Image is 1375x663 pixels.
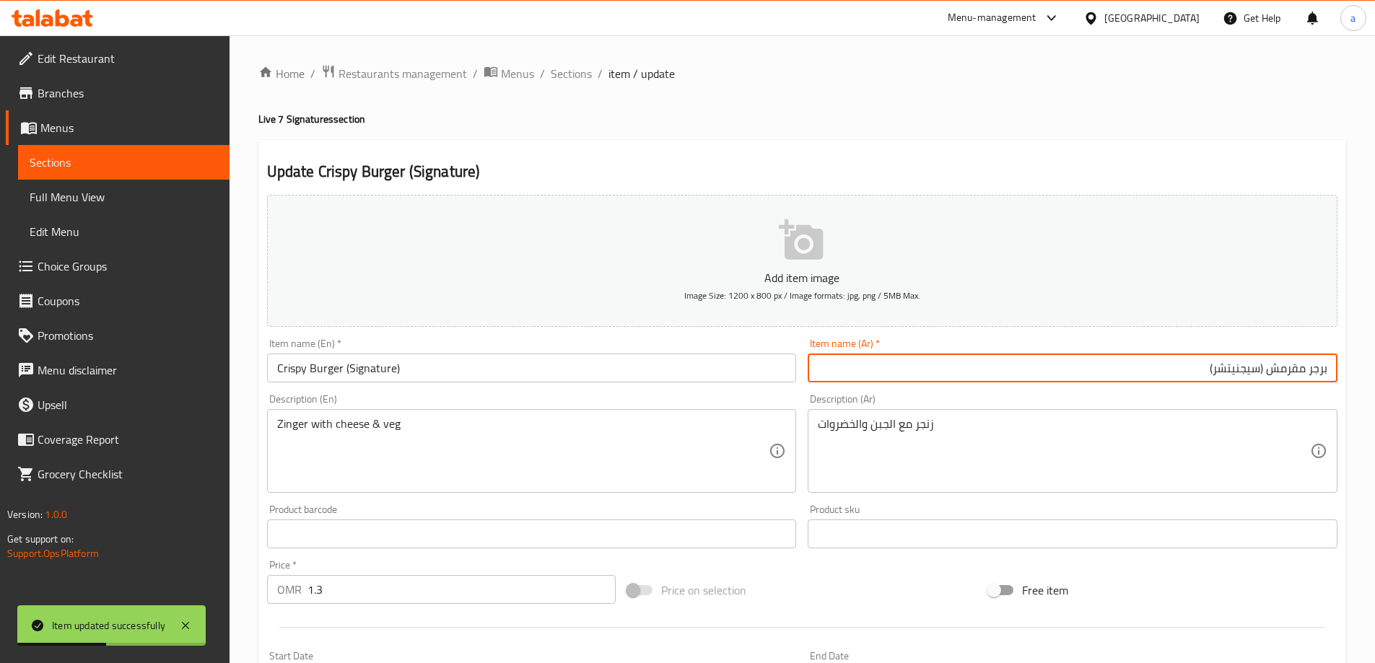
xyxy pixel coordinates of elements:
[7,505,43,524] span: Version:
[948,9,1036,27] div: Menu-management
[30,223,218,240] span: Edit Menu
[6,41,230,76] a: Edit Restaurant
[30,188,218,206] span: Full Menu View
[18,180,230,214] a: Full Menu View
[310,65,315,82] li: /
[307,575,616,604] input: Please enter price
[7,544,99,563] a: Support.OpsPlatform
[7,530,74,548] span: Get support on:
[38,431,218,448] span: Coverage Report
[258,64,1346,83] nav: breadcrumb
[40,119,218,136] span: Menus
[38,327,218,344] span: Promotions
[1350,10,1356,26] span: a
[684,287,920,304] span: Image Size: 1200 x 800 px / Image formats: jpg, png / 5MB Max.
[6,110,230,145] a: Menus
[6,353,230,387] a: Menu disclaimer
[473,65,478,82] li: /
[6,249,230,284] a: Choice Groups
[661,581,746,599] span: Price on selection
[267,195,1337,327] button: Add item imageImage Size: 1200 x 800 px / Image formats: jpg, png / 5MB Max.
[321,64,467,83] a: Restaurants management
[277,581,302,598] p: OMR
[38,396,218,413] span: Upsell
[598,65,603,82] li: /
[52,618,165,633] div: Item updated successfully
[18,214,230,249] a: Edit Menu
[18,145,230,180] a: Sections
[1104,10,1200,26] div: [GEOGRAPHIC_DATA]
[289,269,1315,286] p: Add item image
[267,161,1337,183] h2: Update Crispy Burger (Signature)
[540,65,545,82] li: /
[808,354,1337,382] input: Enter name Ar
[1022,581,1068,599] span: Free item
[267,519,797,548] input: Please enter product barcode
[38,465,218,483] span: Grocery Checklist
[484,64,534,83] a: Menus
[339,65,467,82] span: Restaurants management
[6,318,230,353] a: Promotions
[6,422,230,457] a: Coverage Report
[501,65,534,82] span: Menus
[551,65,592,82] a: Sections
[6,284,230,318] a: Coupons
[267,354,797,382] input: Enter name En
[258,112,1346,126] h4: Live 7 Signatures section
[38,84,218,102] span: Branches
[6,387,230,422] a: Upsell
[45,505,67,524] span: 1.0.0
[818,417,1310,486] textarea: زنجر مع الجبن والخضروات
[6,76,230,110] a: Branches
[608,65,675,82] span: item / update
[38,292,218,309] span: Coupons
[38,361,218,379] span: Menu disclaimer
[38,258,218,275] span: Choice Groups
[258,65,305,82] a: Home
[277,417,769,486] textarea: Zinger with cheese & veg
[30,154,218,171] span: Sections
[6,457,230,491] a: Grocery Checklist
[808,519,1337,548] input: Please enter product sku
[38,50,218,67] span: Edit Restaurant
